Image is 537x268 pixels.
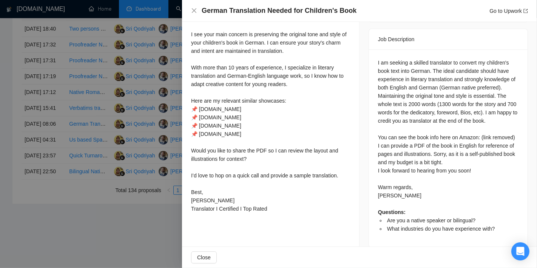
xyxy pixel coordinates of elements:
a: Go to Upworkexport [489,8,528,14]
span: export [523,9,528,13]
strong: Questions: [378,209,406,215]
div: Job Description [378,29,518,49]
div: Open Intercom Messenger [511,242,529,260]
span: Close [197,253,211,262]
h4: German Translation Needed for Children's Book [202,6,356,15]
span: Are you a native speaker or bilingual? [387,217,475,223]
div: Hi [PERSON_NAME] I see your main concern is preserving the original tone and style of your childr... [191,14,350,213]
button: Close [191,251,217,263]
button: Close [191,8,197,14]
span: What industries do you have experience with? [387,226,495,232]
div: I am seeking a skilled translator to convert my children's book text into German. The ideal candi... [378,59,518,233]
span: close [191,8,197,14]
